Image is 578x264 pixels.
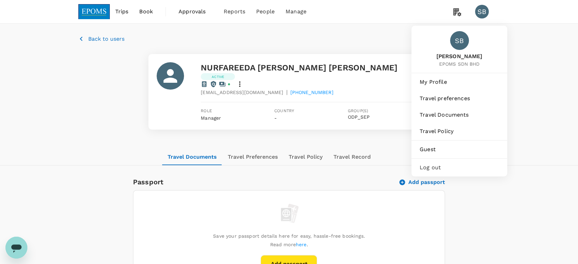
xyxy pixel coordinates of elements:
button: Travel Record [328,149,376,165]
p: Active [212,74,224,79]
button: Travel Policy [283,149,328,165]
span: [PERSON_NAME] [436,53,483,61]
a: Travel Policy [414,124,504,139]
button: Add passport [400,179,445,186]
span: | [286,88,287,96]
button: Back to users [78,35,124,43]
img: EPOMS SDN BHD [78,4,110,19]
div: SB [450,31,469,50]
iframe: Button to launch messaging window [5,237,27,259]
button: Travel Documents [162,149,222,165]
p: Read more . [270,241,308,248]
img: empty passport [277,201,301,225]
span: EPOMS SDN BHD [436,61,483,67]
h6: Passport [133,176,163,187]
span: Group(s) [348,108,421,115]
span: Reports [224,8,245,16]
span: - [274,115,277,121]
a: Guest [414,142,504,157]
span: My Profile [420,78,499,86]
p: Save your passport details here for easy, hassle-free bookings. [213,233,365,239]
a: My Profile [414,75,504,90]
span: [EMAIL_ADDRESS][DOMAIN_NAME] [201,89,283,96]
button: ODP_SEP [348,115,370,120]
span: Travel Policy [420,127,499,135]
span: Book [139,8,153,16]
span: Approvals [179,8,213,16]
a: Travel Documents [414,107,504,122]
span: People [256,8,275,16]
button: Travel Preferences [222,149,283,165]
span: Manage [286,8,306,16]
span: NURFAREEDA [PERSON_NAME] [PERSON_NAME] [201,63,397,72]
span: Guest [420,145,499,154]
div: Log out [414,160,504,175]
a: here [296,242,307,247]
span: Role [201,108,274,115]
span: Travel preferences [420,94,499,103]
span: Manager [201,115,221,121]
span: [PHONE_NUMBER] [290,89,333,96]
div: SB [475,5,489,18]
a: Travel preferences [414,91,504,106]
span: Trips [115,8,129,16]
span: Log out [420,163,499,172]
p: Back to users [88,35,124,43]
span: Travel Documents [420,111,499,119]
span: Country [274,108,348,115]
